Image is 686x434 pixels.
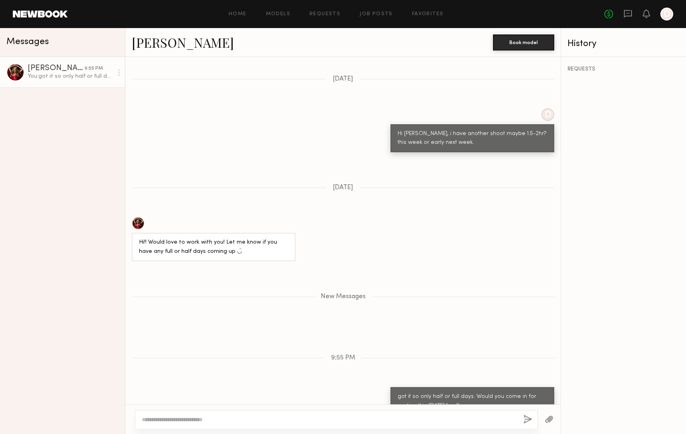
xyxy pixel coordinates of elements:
button: Book model [493,34,554,50]
span: 9:55 PM [331,355,355,361]
a: Home [229,12,247,17]
div: REQUESTS [567,67,680,72]
a: Requests [310,12,340,17]
span: [DATE] [333,184,353,191]
a: [PERSON_NAME] [132,34,234,51]
div: History [567,39,680,48]
div: Hi [PERSON_NAME], i have another shoot maybe 1.5-2hr? this week or early next week. [398,129,547,148]
div: Hi!! Would love to work with you! Let me know if you have any full or half days coming up ◡̈ [139,238,288,256]
span: [DATE] [333,76,353,83]
div: got it so only half or full days. Would you come in for casting this [DATE] 1pm? [398,392,547,411]
a: Job Posts [360,12,393,17]
span: New Messages [321,293,366,300]
div: 9:55 PM [84,65,103,73]
a: Models [266,12,290,17]
a: Book model [493,38,554,45]
div: You: got it so only half or full days. Would you come in for casting this [DATE] 1pm? [28,73,113,80]
span: Messages [6,37,49,46]
a: D [660,8,673,20]
a: Favorites [412,12,444,17]
div: [PERSON_NAME] [28,65,84,73]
